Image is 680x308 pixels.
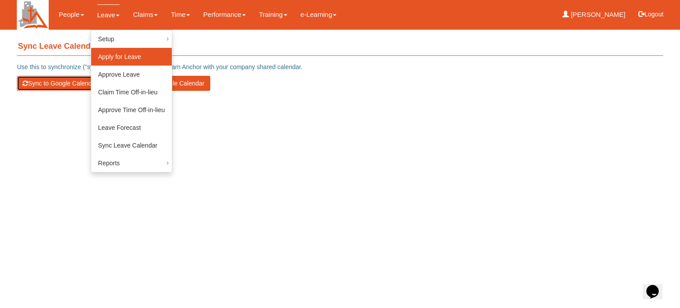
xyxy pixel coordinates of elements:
a: Apply for Leave [91,48,172,66]
a: Approve Leave [91,66,172,83]
a: Sync Leave Calendar [91,136,172,154]
a: Training [259,4,287,25]
a: e-Learning [301,4,337,25]
a: Leave Forecast [91,119,172,136]
a: Leave [97,4,120,25]
a: Claims [133,4,158,25]
a: Claim Time Off-in-lieu [91,83,172,101]
a: Reports [91,154,172,172]
button: Logout [632,4,670,25]
a: Approve Time Off-in-lieu [91,101,172,119]
h4: Sync Leave Calendar [17,38,663,56]
a: People [59,4,84,25]
a: Performance [203,4,246,25]
a: Setup [91,30,172,48]
iframe: chat widget [643,273,671,299]
a: Time [171,4,190,25]
p: Use this to synchronize ("sync") all Approved leave in Learn Anchor with your company shared cale... [17,62,663,71]
button: Sync to Google Calendar [17,76,103,91]
a: [PERSON_NAME] [562,4,626,25]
